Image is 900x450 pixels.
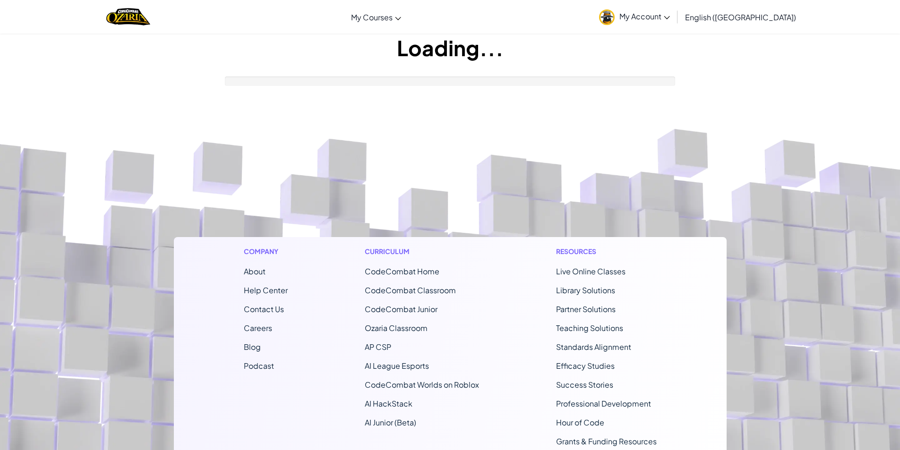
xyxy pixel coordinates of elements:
[106,7,150,26] a: Ozaria by CodeCombat logo
[594,2,675,32] a: My Account
[556,246,657,256] h1: Resources
[244,342,261,352] a: Blog
[556,361,615,371] a: Efficacy Studies
[365,380,479,390] a: CodeCombat Worlds on Roblox
[365,399,412,408] a: AI HackStack
[556,323,623,333] a: Teaching Solutions
[365,323,428,333] a: Ozaria Classroom
[244,304,284,314] span: Contact Us
[365,285,456,295] a: CodeCombat Classroom
[556,342,631,352] a: Standards Alignment
[244,285,288,295] a: Help Center
[365,417,416,427] a: AI Junior (Beta)
[244,361,274,371] a: Podcast
[106,7,150,26] img: Home
[619,11,670,21] span: My Account
[556,304,616,314] a: Partner Solutions
[351,12,393,22] span: My Courses
[244,246,288,256] h1: Company
[365,304,437,314] a: CodeCombat Junior
[556,285,615,295] a: Library Solutions
[346,4,406,30] a: My Courses
[685,12,796,22] span: English ([GEOGRAPHIC_DATA])
[599,9,615,25] img: avatar
[365,361,429,371] a: AI League Esports
[556,380,613,390] a: Success Stories
[365,266,439,276] span: CodeCombat Home
[365,246,479,256] h1: Curriculum
[556,399,651,408] a: Professional Development
[244,323,272,333] a: Careers
[680,4,801,30] a: English ([GEOGRAPHIC_DATA])
[365,342,391,352] a: AP CSP
[556,417,604,427] a: Hour of Code
[556,266,626,276] a: Live Online Classes
[244,266,266,276] a: About
[556,436,657,446] a: Grants & Funding Resources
